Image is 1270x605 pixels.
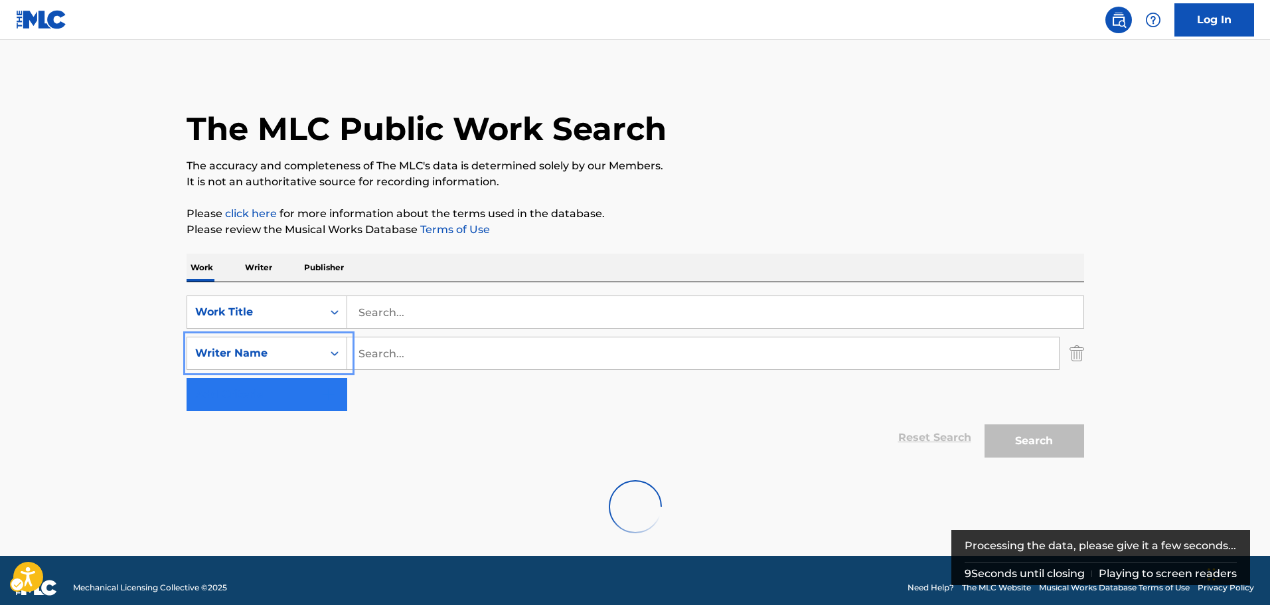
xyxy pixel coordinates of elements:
[1198,582,1254,594] a: Privacy Policy
[1039,582,1190,594] a: Musical Works Database Terms of Use
[1070,337,1084,370] img: Delete Criterion
[1111,12,1127,28] img: search
[187,158,1084,174] p: The accuracy and completeness of The MLC's data is determined solely by our Members.
[962,582,1031,594] a: The MLC Website
[187,109,667,149] h1: The MLC Public Work Search
[195,304,315,320] div: Work Title
[187,174,1084,190] p: It is not an authoritative source for recording information.
[965,567,971,580] span: 9
[347,296,1083,328] input: Search...
[609,480,662,533] img: preloader
[195,345,315,361] div: Writer Name
[187,296,1084,464] form: Search Form
[187,254,217,282] p: Work
[965,530,1237,562] div: Processing the data, please give it a few seconds...
[241,254,276,282] p: Writer
[1174,3,1254,37] a: Log In
[321,387,337,402] img: 9d2ae6d4665cec9f34b9.svg
[347,337,1059,369] input: Search...
[187,378,347,411] button: Add Criteria
[418,223,490,236] a: Terms of Use
[908,582,954,594] a: Need Help?
[1145,12,1161,28] img: help
[187,206,1084,222] p: Please for more information about the terms used in the database.
[300,254,348,282] p: Publisher
[323,296,347,328] div: On
[73,582,227,594] span: Mechanical Licensing Collective © 2025
[187,222,1084,238] p: Please review the Musical Works Database
[16,10,67,29] img: MLC Logo
[225,207,277,220] a: Music industry terminology | mechanical licensing collective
